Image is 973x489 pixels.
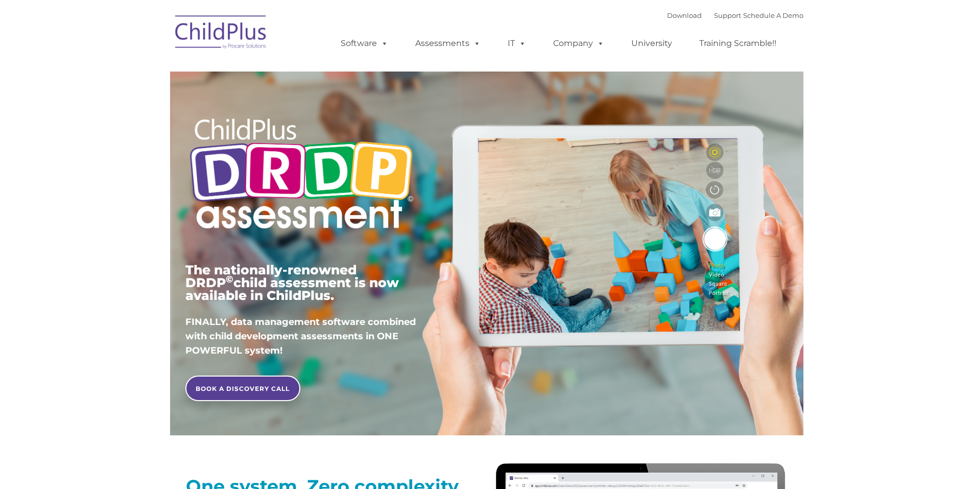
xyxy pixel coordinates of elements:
[689,33,787,54] a: Training Scramble!!
[667,11,702,19] a: Download
[714,11,741,19] a: Support
[621,33,682,54] a: University
[226,273,233,285] sup: ©
[185,316,416,356] span: FINALLY, data management software combined with child development assessments in ONE POWERFUL sys...
[543,33,614,54] a: Company
[185,105,417,246] img: Copyright - DRDP Logo Light
[667,11,803,19] font: |
[405,33,491,54] a: Assessments
[185,376,300,401] a: BOOK A DISCOVERY CALL
[170,8,272,59] img: ChildPlus by Procare Solutions
[743,11,803,19] a: Schedule A Demo
[185,262,399,303] span: The nationally-renowned DRDP child assessment is now available in ChildPlus.
[330,33,398,54] a: Software
[497,33,536,54] a: IT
